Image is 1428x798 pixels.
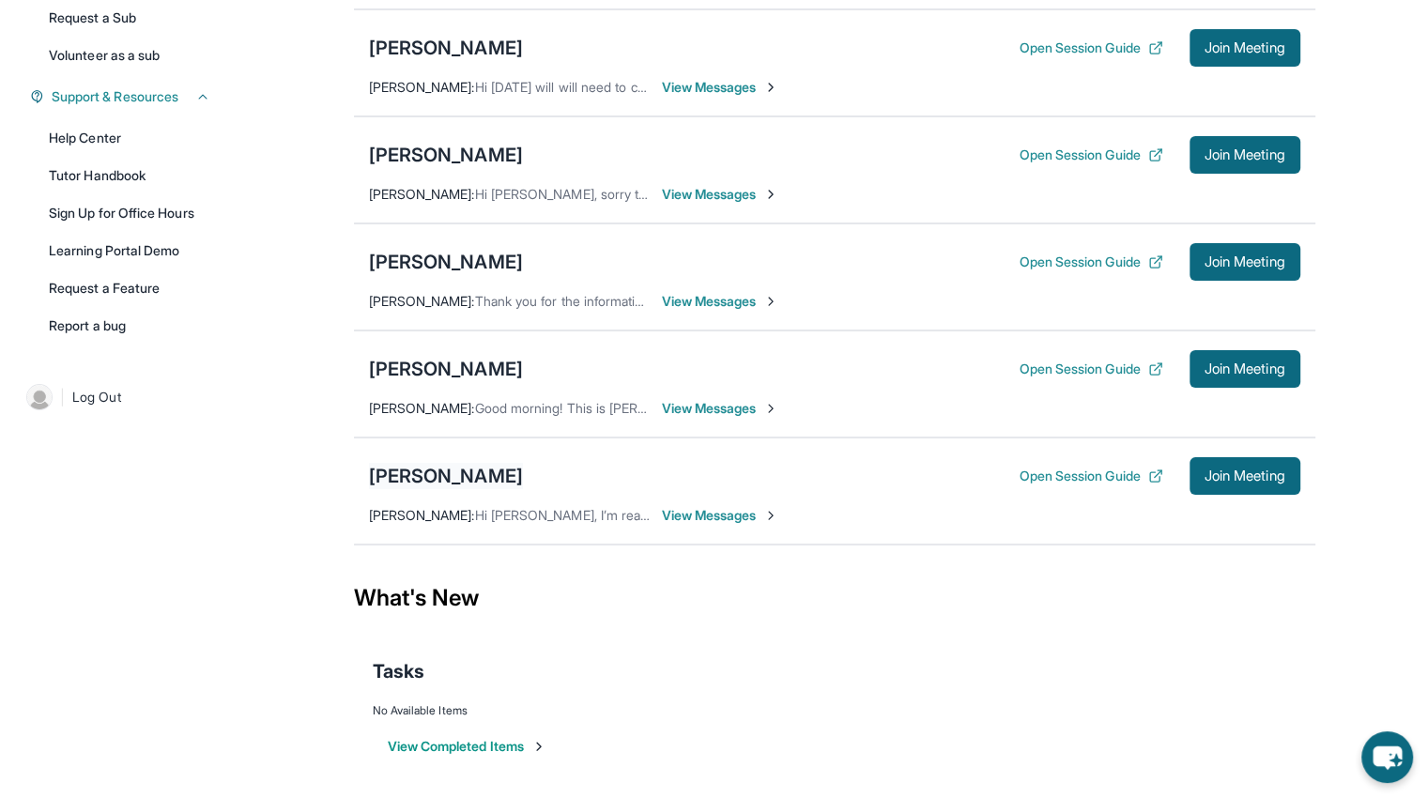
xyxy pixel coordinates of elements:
[369,142,523,168] div: [PERSON_NAME]
[662,185,779,204] span: View Messages
[662,78,779,97] span: View Messages
[475,186,1181,202] span: Hi [PERSON_NAME], sorry to hear that and hope you get well soon. No worries, we can wait til you ...
[763,187,778,202] img: Chevron-Right
[763,294,778,309] img: Chevron-Right
[38,271,222,305] a: Request a Feature
[373,703,1297,718] div: No Available Items
[52,87,178,106] span: Support & Resources
[662,506,779,525] span: View Messages
[26,384,53,410] img: user-img
[369,463,523,489] div: [PERSON_NAME]
[369,79,475,95] span: [PERSON_NAME] :
[38,121,222,155] a: Help Center
[38,1,222,35] a: Request a Sub
[388,737,546,756] button: View Completed Items
[475,79,668,95] span: Hi [DATE] will will need to cancel
[60,386,65,408] span: |
[373,658,424,684] span: Tasks
[1190,457,1300,495] button: Join Meeting
[1019,146,1162,164] button: Open Session Guide
[38,234,222,268] a: Learning Portal Demo
[1019,38,1162,57] button: Open Session Guide
[354,557,1315,639] div: What's New
[369,249,523,275] div: [PERSON_NAME]
[1205,42,1285,54] span: Join Meeting
[1019,253,1162,271] button: Open Session Guide
[72,388,121,407] span: Log Out
[38,159,222,192] a: Tutor Handbook
[369,186,475,202] span: [PERSON_NAME] :
[1205,256,1285,268] span: Join Meeting
[1019,467,1162,485] button: Open Session Guide
[38,196,222,230] a: Sign Up for Office Hours
[369,356,523,382] div: [PERSON_NAME]
[1205,470,1285,482] span: Join Meeting
[1190,243,1300,281] button: Join Meeting
[1205,363,1285,375] span: Join Meeting
[1205,149,1285,161] span: Join Meeting
[369,507,475,523] span: [PERSON_NAME] :
[662,292,779,311] span: View Messages
[19,376,222,418] a: |Log Out
[763,508,778,523] img: Chevron-Right
[475,293,1317,309] span: Thank you for the information. [PERSON_NAME] wants to continue with you so let me know when you c...
[1190,136,1300,174] button: Join Meeting
[369,35,523,61] div: [PERSON_NAME]
[44,87,210,106] button: Support & Resources
[662,399,779,418] span: View Messages
[369,293,475,309] span: [PERSON_NAME] :
[38,309,222,343] a: Report a bug
[38,38,222,72] a: Volunteer as a sub
[1019,360,1162,378] button: Open Session Guide
[1190,350,1300,388] button: Join Meeting
[1361,731,1413,783] button: chat-button
[1190,29,1300,67] button: Join Meeting
[763,401,778,416] img: Chevron-Right
[763,80,778,95] img: Chevron-Right
[369,400,475,416] span: [PERSON_NAME] :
